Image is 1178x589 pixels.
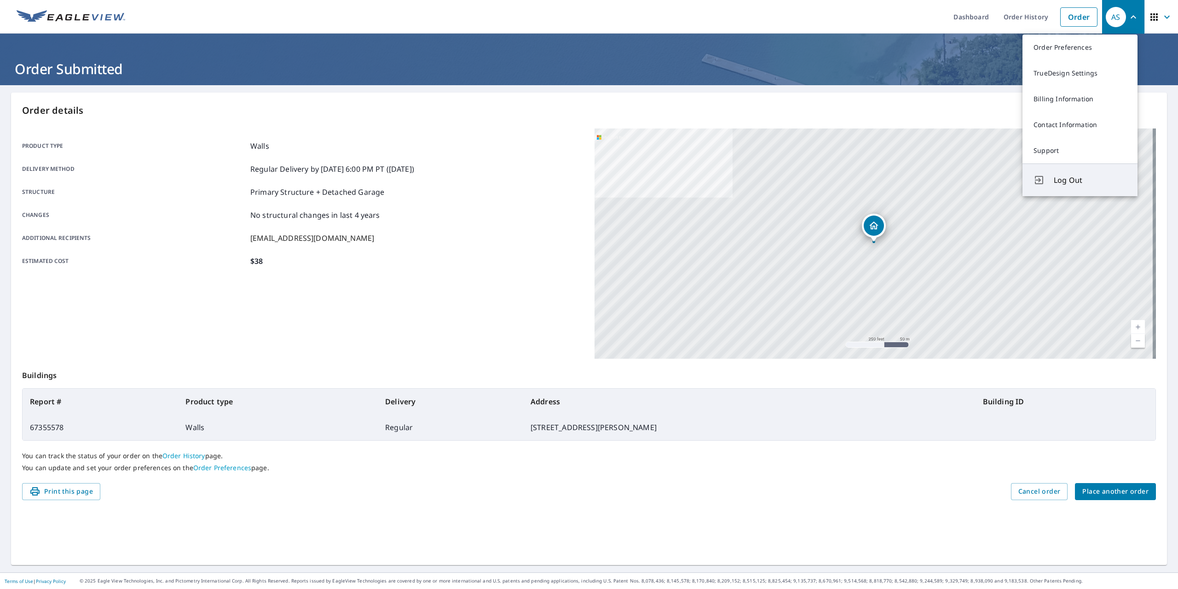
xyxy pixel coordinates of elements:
p: Structure [22,187,247,198]
th: Delivery [378,389,523,414]
img: EV Logo [17,10,125,24]
td: Regular [378,414,523,440]
p: $38 [250,256,263,267]
a: Order Preferences [193,463,251,472]
a: Order History [162,451,205,460]
a: Terms of Use [5,578,33,584]
p: © 2025 Eagle View Technologies, Inc. and Pictometry International Corp. All Rights Reserved. Repo... [80,577,1173,584]
th: Address [523,389,976,414]
div: Dropped pin, building 1, Residential property, 60 Wenstone Park Ct Wentzville, MO 63385 [862,214,886,242]
td: 67355578 [23,414,178,440]
a: TrueDesign Settings [1022,60,1138,86]
p: Changes [22,210,247,221]
p: Order details [22,104,1156,117]
a: Current Level 17, Zoom In [1131,320,1145,334]
button: Print this page [22,483,100,500]
a: Support [1022,138,1138,163]
span: Print this page [29,486,93,497]
th: Building ID [976,389,1155,414]
p: Primary Structure + Detached Garage [250,187,384,198]
a: Order [1060,7,1097,27]
a: Privacy Policy [36,578,66,584]
button: Log Out [1022,163,1138,196]
p: Product type [22,140,247,152]
p: You can update and set your order preferences on the page. [22,464,1156,472]
p: [EMAIL_ADDRESS][DOMAIN_NAME] [250,233,374,244]
a: Current Level 17, Zoom Out [1131,334,1145,348]
a: Billing Information [1022,86,1138,112]
p: Regular Delivery by [DATE] 6:00 PM PT ([DATE]) [250,163,414,175]
th: Report # [23,389,178,414]
p: No structural changes in last 4 years [250,210,380,221]
span: Cancel order [1018,486,1061,497]
p: Delivery method [22,163,247,175]
span: Log Out [1054,175,1126,186]
p: | [5,578,66,584]
th: Product type [178,389,378,414]
h1: Order Submitted [11,59,1167,78]
p: Estimated cost [22,256,247,267]
td: Walls [178,414,378,440]
p: Buildings [22,359,1156,388]
button: Cancel order [1011,483,1068,500]
p: You can track the status of your order on the page. [22,452,1156,460]
span: Place another order [1082,486,1149,497]
td: [STREET_ADDRESS][PERSON_NAME] [523,414,976,440]
p: Additional recipients [22,233,247,244]
p: Walls [250,140,269,152]
a: Contact Information [1022,112,1138,138]
div: AS [1106,7,1126,27]
a: Order Preferences [1022,35,1138,60]
button: Place another order [1075,483,1156,500]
